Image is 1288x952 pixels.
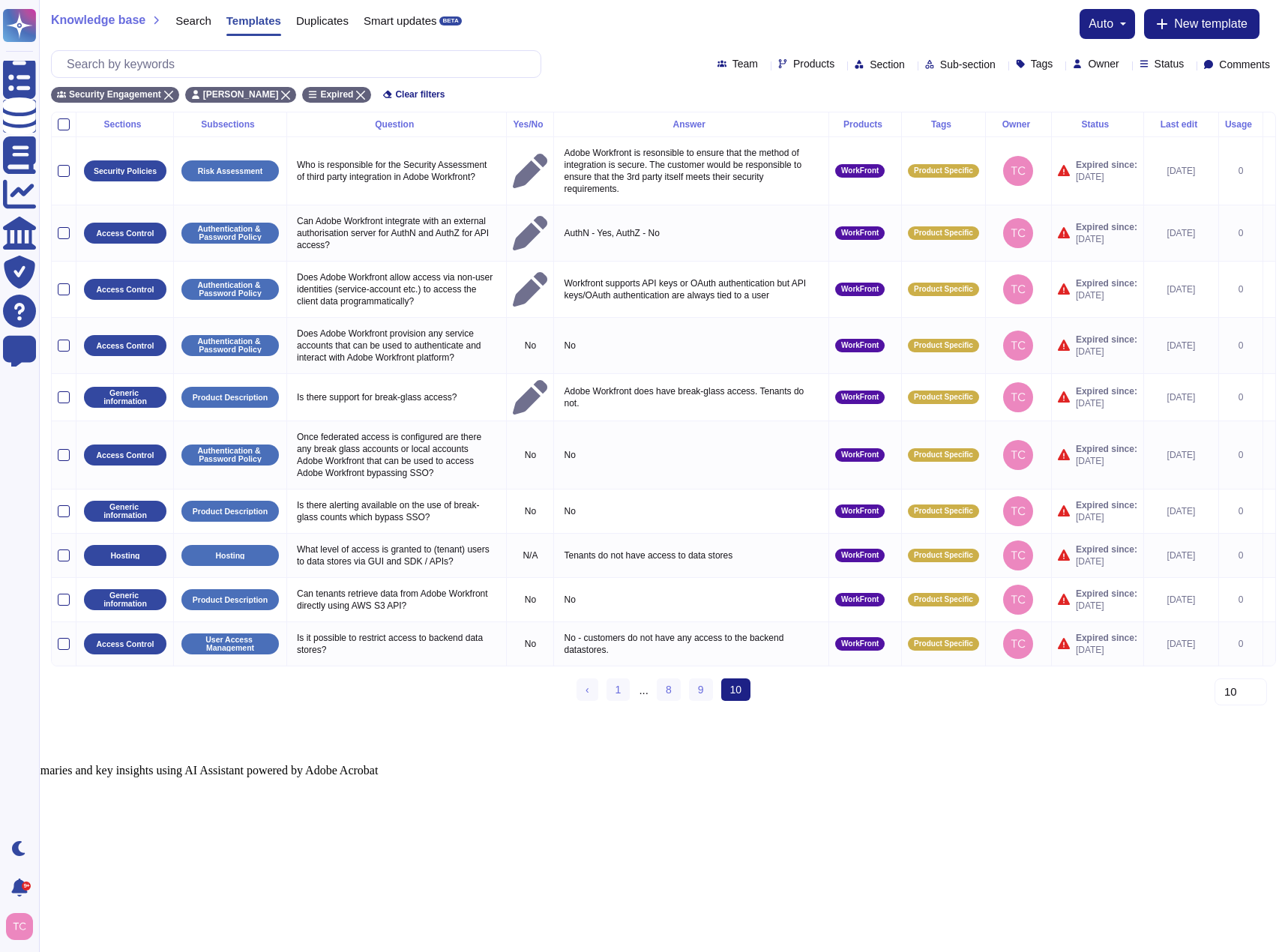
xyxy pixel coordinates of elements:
img: user [1003,629,1033,659]
div: Subsections [180,120,280,129]
span: Status [1155,58,1185,69]
div: [DATE] [1150,227,1212,239]
p: Generic information [89,389,161,405]
div: Answer [560,120,822,129]
span: [DATE] [1076,171,1137,183]
div: BETA [439,16,461,25]
div: [DATE] [1150,391,1212,403]
span: [DATE] [1076,346,1137,358]
div: [DATE] [1150,449,1212,461]
span: Expired since: [1076,385,1137,397]
span: Expired since: [1076,499,1137,511]
p: Does Adobe Workfront provision any service accounts that can be used to authenticate and interact... [293,324,500,367]
div: Yes/No [513,120,547,129]
p: Can Adobe Workfront integrate with an external authorisation server for AuthN and AuthZ for API a... [293,211,500,255]
span: Product Specific [914,394,973,401]
span: Product Specific [914,167,973,175]
p: Hosting [110,552,139,560]
div: Question [293,120,500,129]
p: Is there support for break-glass access? [293,388,500,407]
img: user [1003,540,1033,570]
button: New template [1144,9,1260,39]
div: Status [1058,120,1137,129]
div: 0 [1225,549,1257,561]
div: 0 [1225,449,1257,461]
p: Access Control [96,286,154,294]
div: [DATE] [1150,638,1212,650]
span: [DATE] [1076,511,1137,523]
p: Product Description [193,394,268,402]
div: Products [835,120,895,129]
p: Authentication & Password Policy [187,281,274,297]
span: Product Specific [914,552,973,559]
span: Clear filters [395,90,445,99]
p: No [513,594,547,606]
button: auto [1089,18,1126,30]
p: No [513,638,547,650]
span: WorkFront [841,229,879,237]
div: 0 [1225,165,1257,177]
span: New template [1174,18,1248,30]
span: Duplicates [296,15,349,26]
div: [DATE] [1150,505,1212,517]
span: Expired since: [1076,588,1137,600]
span: WorkFront [841,342,879,349]
p: Authentication & Password Policy [187,337,274,353]
input: Search by keywords [59,51,541,77]
p: User Access Management [187,636,274,651]
span: [DATE] [1076,233,1137,245]
div: [DATE] [1150,549,1212,561]
div: Owner [992,120,1045,129]
p: Adobe Workfront does have break-glass access. Tenants do not. [560,382,822,413]
img: user [1003,382,1033,412]
p: Risk Assessment [198,167,263,175]
p: N/A [513,549,547,561]
p: No [560,336,822,355]
span: WorkFront [841,394,879,401]
p: No [513,340,547,352]
span: Section [870,59,905,70]
span: Security Engagement [69,90,161,99]
span: Expired since: [1076,277,1137,289]
img: user [1003,331,1033,361]
span: [DATE] [1076,555,1137,567]
span: Expired since: [1076,443,1137,455]
div: 0 [1225,638,1257,650]
div: 9+ [22,882,31,891]
span: WorkFront [841,552,879,559]
p: Security Policies [94,167,157,175]
span: WorkFront [841,451,879,459]
p: Access Control [96,342,154,350]
span: Smart updates [364,15,437,26]
span: Comments [1219,59,1270,70]
p: Product Description [193,596,268,604]
span: Product Specific [914,229,973,237]
div: Tags [908,120,979,129]
img: user [1003,274,1033,304]
span: [DATE] [1076,644,1137,656]
span: Product Specific [914,342,973,349]
div: 0 [1225,340,1257,352]
span: WorkFront [841,167,879,175]
div: Usage [1225,120,1257,129]
span: Tags [1031,58,1053,69]
img: user [1003,156,1033,186]
p: No [513,449,547,461]
img: user [1003,496,1033,526]
p: Access Control [96,229,154,238]
p: No - customers do not have any access to the backend datastores. [560,628,822,660]
div: [DATE] [1150,594,1212,606]
span: [DATE] [1076,289,1137,301]
span: 10 [721,678,751,701]
a: 8 [657,678,681,701]
p: AuthN - Yes, AuthZ - No [560,223,822,243]
button: user [3,910,43,943]
span: ‹ [586,684,589,696]
p: No [560,501,822,521]
div: Sections [82,120,167,129]
span: Search [175,15,211,26]
span: Expired since: [1076,159,1137,171]
span: Sub-section [940,59,996,70]
p: What level of access is granted to (tenant) users to data stores via GUI and SDK / APIs? [293,540,500,571]
div: 0 [1225,594,1257,606]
